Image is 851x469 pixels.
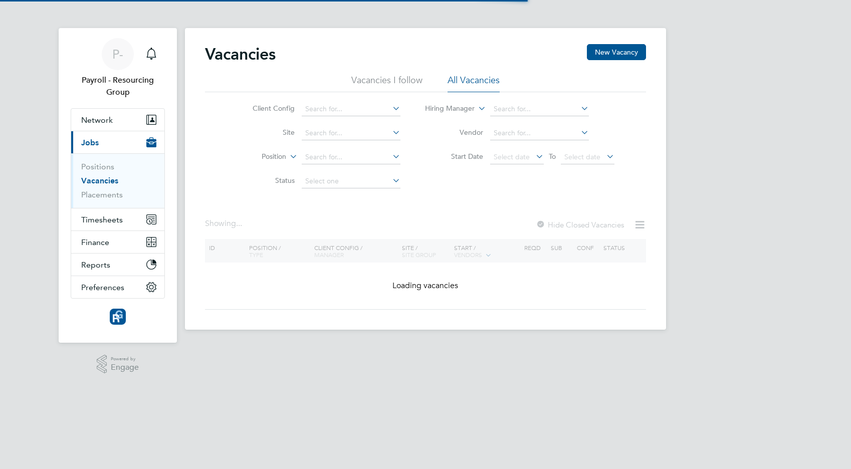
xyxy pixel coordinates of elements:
a: Placements [81,190,123,199]
span: To [546,150,559,163]
a: P-Payroll - Resourcing Group [71,38,165,98]
input: Search for... [490,126,589,140]
label: Site [237,128,295,137]
input: Search for... [302,150,400,164]
span: Select date [564,152,600,161]
span: Finance [81,238,109,247]
input: Search for... [302,126,400,140]
span: Powered by [111,355,139,363]
label: Vendor [425,128,483,137]
li: Vacancies I follow [351,74,422,92]
h2: Vacancies [205,44,276,64]
label: Hiring Manager [417,104,475,114]
button: Jobs [71,131,164,153]
span: Engage [111,363,139,372]
span: P- [112,48,123,61]
label: Client Config [237,104,295,113]
button: Preferences [71,276,164,298]
span: Jobs [81,138,99,147]
span: Timesheets [81,215,123,224]
span: Payroll - Resourcing Group [71,74,165,98]
label: Status [237,176,295,185]
div: Showing [205,218,244,229]
button: Finance [71,231,164,253]
button: Reports [71,254,164,276]
span: ... [236,218,242,228]
label: Start Date [425,152,483,161]
label: Hide Closed Vacancies [536,220,624,229]
input: Search for... [490,102,589,116]
button: New Vacancy [587,44,646,60]
span: Network [81,115,113,125]
div: Jobs [71,153,164,208]
a: Vacancies [81,176,118,185]
span: Reports [81,260,110,270]
a: Go to home page [71,309,165,325]
input: Search for... [302,102,400,116]
a: Powered byEngage [97,355,139,374]
span: Preferences [81,283,124,292]
img: resourcinggroup-logo-retina.png [110,309,126,325]
input: Select one [302,174,400,188]
a: Positions [81,162,114,171]
button: Timesheets [71,208,164,230]
label: Position [229,152,286,162]
li: All Vacancies [448,74,500,92]
button: Network [71,109,164,131]
span: Select date [494,152,530,161]
nav: Main navigation [59,28,177,343]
